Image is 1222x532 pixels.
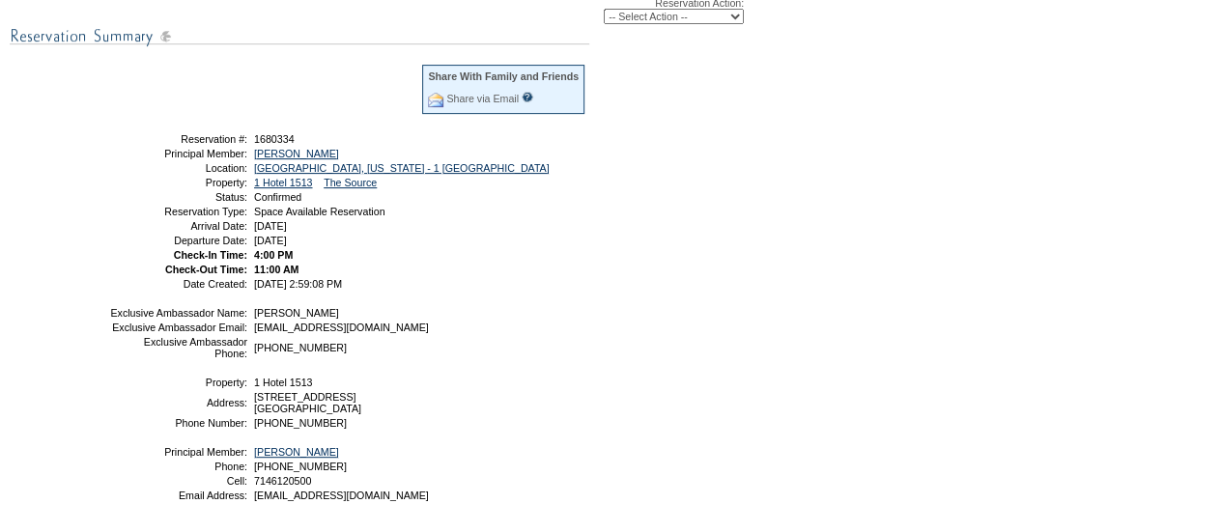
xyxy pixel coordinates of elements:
td: Reservation Type: [109,206,247,217]
td: Phone: [109,461,247,472]
td: Phone Number: [109,417,247,429]
span: [EMAIL_ADDRESS][DOMAIN_NAME] [254,490,429,501]
span: 7146120500 [254,475,311,487]
img: subTtlResSummary.gif [10,24,589,48]
span: Confirmed [254,191,301,203]
span: 11:00 AM [254,264,298,275]
td: Cell: [109,475,247,487]
strong: Check-In Time: [174,249,247,261]
span: Space Available Reservation [254,206,384,217]
a: Share via Email [446,93,519,104]
input: What is this? [522,92,533,102]
strong: Check-Out Time: [165,264,247,275]
td: Principal Member: [109,148,247,159]
a: [PERSON_NAME] [254,148,339,159]
td: Departure Date: [109,235,247,246]
td: Arrival Date: [109,220,247,232]
td: Address: [109,391,247,414]
td: Location: [109,162,247,174]
span: [PERSON_NAME] [254,307,339,319]
td: Exclusive Ambassador Email: [109,322,247,333]
td: Email Address: [109,490,247,501]
a: [PERSON_NAME] [254,446,339,458]
span: [DATE] 2:59:08 PM [254,278,342,290]
span: [STREET_ADDRESS] [GEOGRAPHIC_DATA] [254,391,361,414]
span: 4:00 PM [254,249,293,261]
td: Property: [109,177,247,188]
span: [PHONE_NUMBER] [254,342,347,353]
span: [EMAIL_ADDRESS][DOMAIN_NAME] [254,322,429,333]
span: 1680334 [254,133,295,145]
td: Principal Member: [109,446,247,458]
td: Reservation #: [109,133,247,145]
span: [DATE] [254,220,287,232]
td: Date Created: [109,278,247,290]
td: Status: [109,191,247,203]
div: Share With Family and Friends [428,70,579,82]
a: 1 Hotel 1513 [254,177,312,188]
span: [PHONE_NUMBER] [254,461,347,472]
td: Exclusive Ambassador Phone: [109,336,247,359]
span: [PHONE_NUMBER] [254,417,347,429]
a: The Source [324,177,377,188]
span: 1 Hotel 1513 [254,377,312,388]
td: Exclusive Ambassador Name: [109,307,247,319]
td: Property: [109,377,247,388]
span: [DATE] [254,235,287,246]
a: [GEOGRAPHIC_DATA], [US_STATE] - 1 [GEOGRAPHIC_DATA] [254,162,550,174]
